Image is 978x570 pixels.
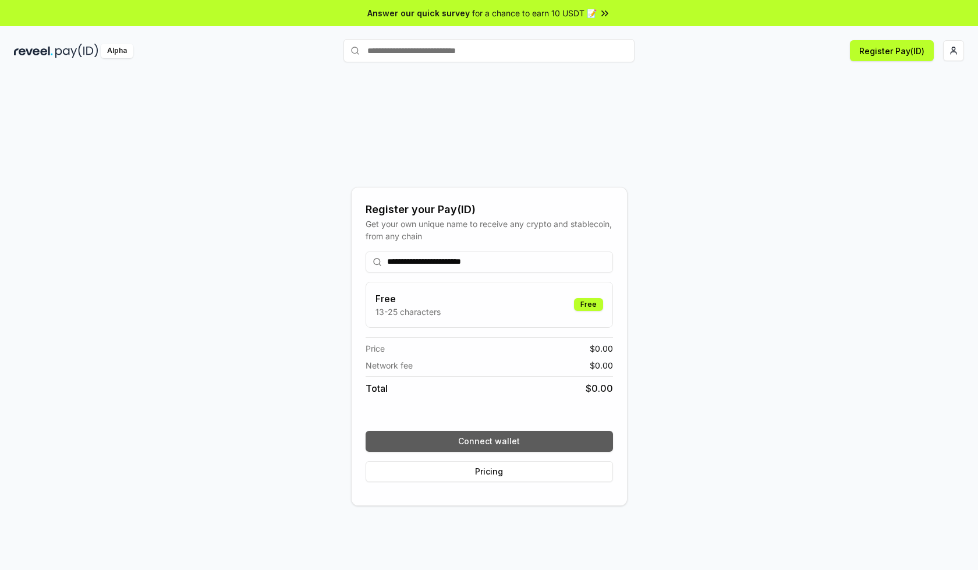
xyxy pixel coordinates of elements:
span: Answer our quick survey [367,7,470,19]
button: Register Pay(ID) [850,40,934,61]
div: Free [574,298,603,311]
img: reveel_dark [14,44,53,58]
img: pay_id [55,44,98,58]
span: $ 0.00 [586,381,613,395]
span: for a chance to earn 10 USDT 📝 [472,7,597,19]
h3: Free [375,292,441,306]
span: $ 0.00 [590,359,613,371]
span: Network fee [366,359,413,371]
div: Get your own unique name to receive any crypto and stablecoin, from any chain [366,218,613,242]
button: Pricing [366,461,613,482]
p: 13-25 characters [375,306,441,318]
div: Alpha [101,44,133,58]
span: Total [366,381,388,395]
button: Connect wallet [366,431,613,452]
span: $ 0.00 [590,342,613,355]
div: Register your Pay(ID) [366,201,613,218]
span: Price [366,342,385,355]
